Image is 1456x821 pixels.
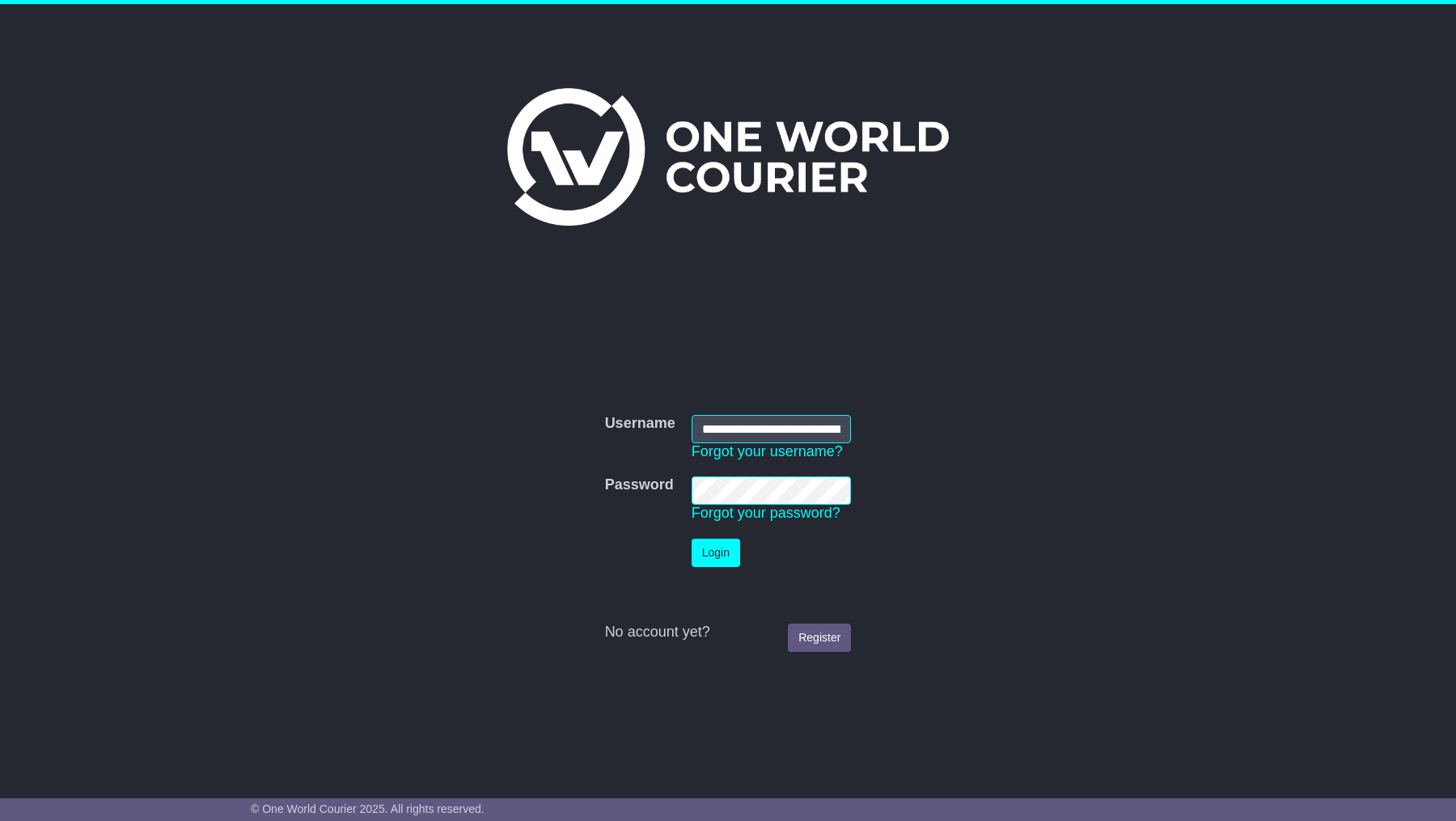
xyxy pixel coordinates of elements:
[605,624,852,641] div: No account yet?
[605,415,675,433] label: Username
[692,505,840,521] a: Forgot your password?
[251,802,485,815] span: © One World Courier 2025. All rights reserved.
[692,443,843,459] a: Forgot your username?
[605,476,674,494] label: Password
[692,539,740,567] button: Login
[507,88,949,226] img: One World
[788,624,851,652] a: Register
